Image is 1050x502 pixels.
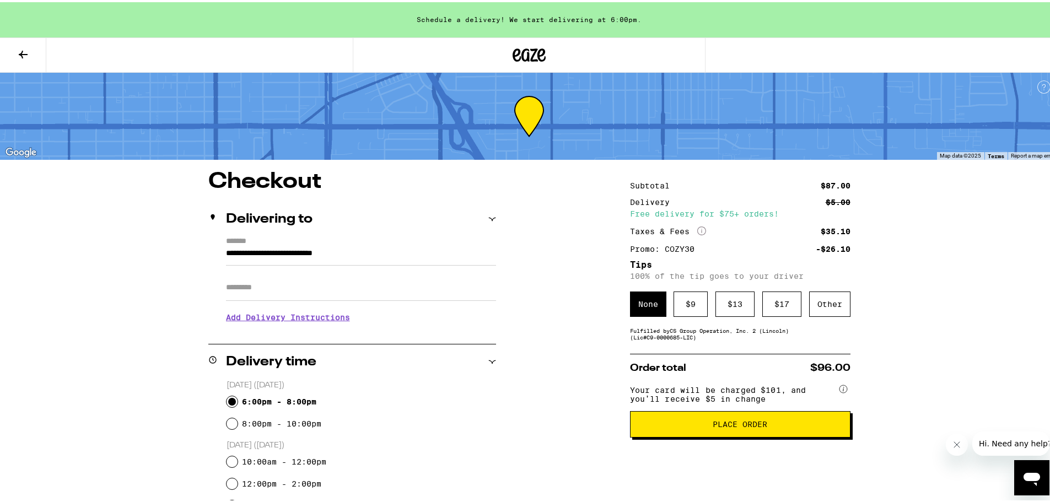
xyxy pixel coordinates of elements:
[226,328,496,337] p: We'll contact you at [PHONE_NUMBER] when we arrive
[940,150,981,156] span: Map data ©2025
[816,243,850,251] div: -$26.10
[821,225,850,233] div: $35.10
[809,289,850,315] div: Other
[713,418,767,426] span: Place Order
[630,258,850,267] h5: Tips
[227,378,496,388] p: [DATE] ([DATE])
[226,303,496,328] h3: Add Delivery Instructions
[630,380,837,401] span: Your card will be charged $101, and you’ll receive $5 in change
[946,431,968,454] iframe: Close message
[242,455,326,464] label: 10:00am - 12:00pm
[674,289,708,315] div: $ 9
[821,180,850,187] div: $87.00
[630,208,850,215] div: Free delivery for $75+ orders!
[226,353,316,366] h2: Delivery time
[715,289,755,315] div: $ 13
[630,196,677,204] div: Delivery
[7,8,79,17] span: Hi. Need any help?
[630,243,702,251] div: Promo: COZY30
[242,395,316,404] label: 6:00pm - 8:00pm
[227,438,496,449] p: [DATE] ([DATE])
[630,269,850,278] p: 100% of the tip goes to your driver
[630,325,850,338] div: Fulfilled by CS Group Operation, Inc. 2 (Lincoln) (Lic# C9-0000685-LIC )
[988,150,1004,157] a: Terms
[630,361,686,371] span: Order total
[810,361,850,371] span: $96.00
[630,409,850,435] button: Place Order
[630,180,677,187] div: Subtotal
[242,477,321,486] label: 12:00pm - 2:00pm
[630,289,666,315] div: None
[762,289,801,315] div: $ 17
[3,143,39,158] a: Open this area in Google Maps (opens a new window)
[972,429,1049,454] iframe: Message from company
[1014,458,1049,493] iframe: Button to launch messaging window
[630,224,706,234] div: Taxes & Fees
[226,210,313,224] h2: Delivering to
[3,143,39,158] img: Google
[208,169,496,191] h1: Checkout
[242,417,321,426] label: 8:00pm - 10:00pm
[826,196,850,204] div: $5.00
